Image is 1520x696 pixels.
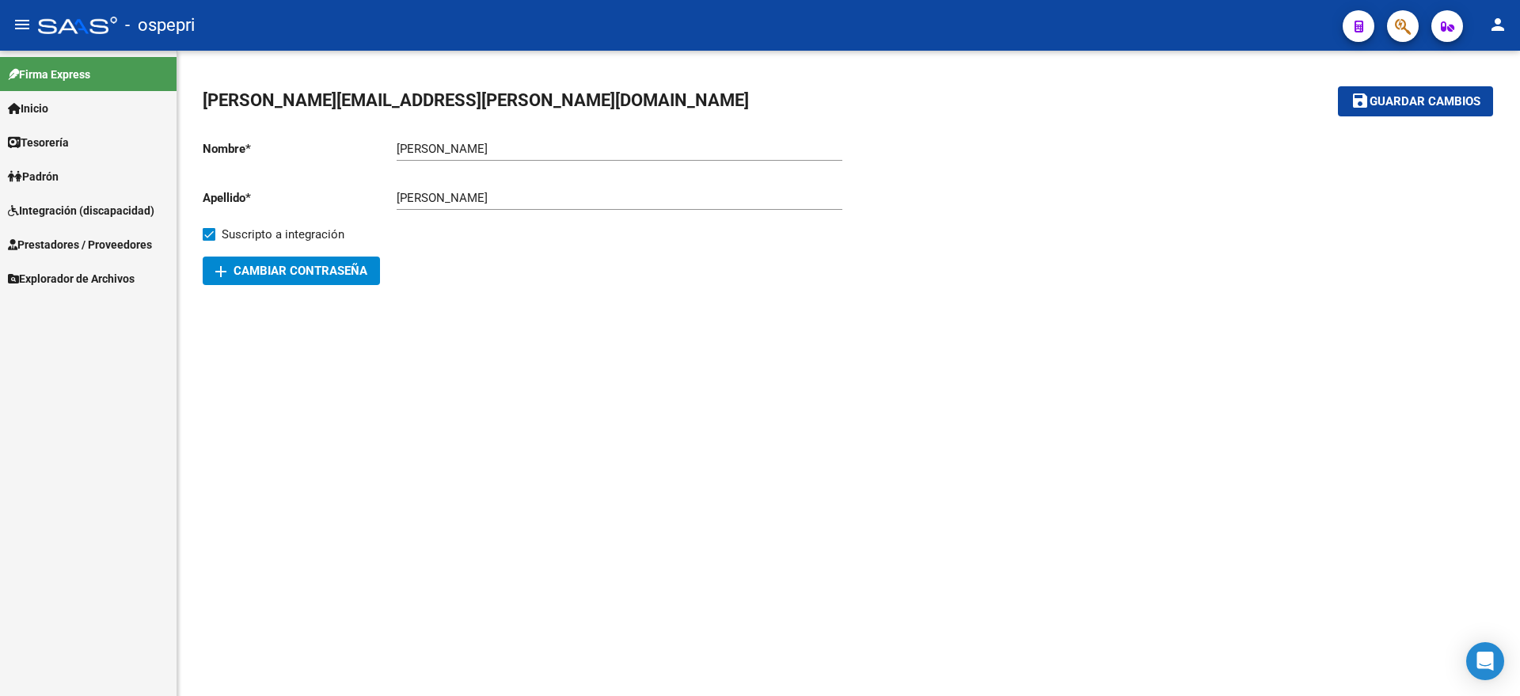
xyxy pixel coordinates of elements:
[8,202,154,219] span: Integración (discapacidad)
[8,66,90,83] span: Firma Express
[203,257,380,285] button: Cambiar Contraseña
[1466,642,1504,680] div: Open Intercom Messenger
[8,168,59,185] span: Padrón
[203,189,397,207] p: Apellido
[222,225,344,244] span: Suscripto a integración
[203,90,749,110] span: [PERSON_NAME][EMAIL_ADDRESS][PERSON_NAME][DOMAIN_NAME]
[8,134,69,151] span: Tesorería
[8,100,48,117] span: Inicio
[203,140,397,158] p: Nombre
[1370,95,1480,109] span: Guardar cambios
[215,264,367,278] span: Cambiar Contraseña
[1338,86,1493,116] button: Guardar cambios
[1351,91,1370,110] mat-icon: save
[1488,15,1507,34] mat-icon: person
[8,270,135,287] span: Explorador de Archivos
[13,15,32,34] mat-icon: menu
[211,262,230,281] mat-icon: add
[125,8,195,43] span: - ospepri
[8,236,152,253] span: Prestadores / Proveedores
